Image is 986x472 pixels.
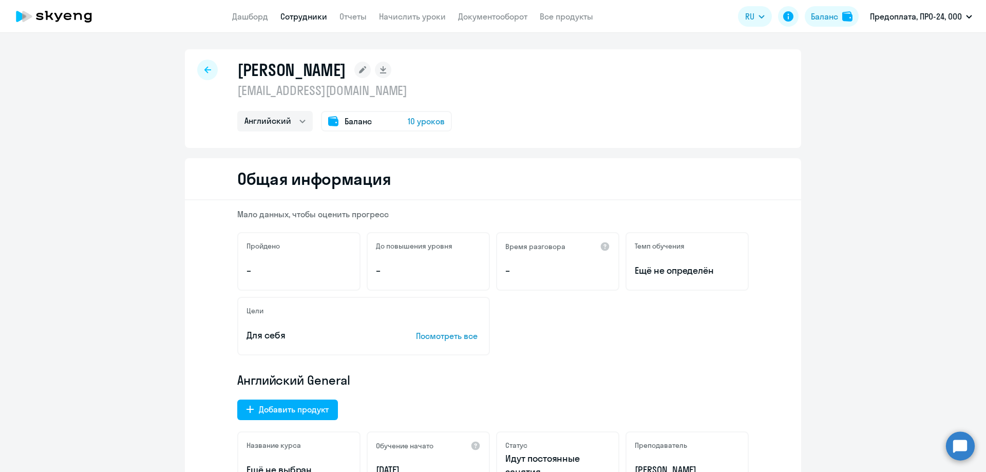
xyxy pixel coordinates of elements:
span: RU [745,10,754,23]
button: RU [738,6,772,27]
p: Мало данных, чтобы оценить прогресс [237,209,749,220]
h5: Статус [505,441,527,450]
img: balance [842,11,852,22]
div: Баланс [811,10,838,23]
h5: Обучение начато [376,441,433,450]
h1: [PERSON_NAME] [237,60,346,80]
a: Документооборот [458,11,527,22]
h5: Пройдено [246,241,280,251]
h5: Цели [246,306,263,315]
button: Балансbalance [805,6,859,27]
a: Дашборд [232,11,268,22]
span: Ещё не определён [635,264,739,277]
p: – [505,264,610,277]
a: Отчеты [339,11,367,22]
h2: Общая информация [237,168,391,189]
a: Начислить уроки [379,11,446,22]
button: Предоплата, ПРО-24, ООО [865,4,977,29]
span: Баланс [345,115,372,127]
p: Для себя [246,329,384,342]
p: – [246,264,351,277]
p: [EMAIL_ADDRESS][DOMAIN_NAME] [237,82,452,99]
h5: Темп обучения [635,241,685,251]
p: – [376,264,481,277]
h5: Название курса [246,441,301,450]
h5: Преподаватель [635,441,687,450]
p: Посмотреть все [416,330,481,342]
p: Предоплата, ПРО-24, ООО [870,10,962,23]
a: Все продукты [540,11,593,22]
span: Английский General [237,372,350,388]
button: Добавить продукт [237,400,338,420]
span: 10 уроков [408,115,445,127]
h5: До повышения уровня [376,241,452,251]
a: Сотрудники [280,11,327,22]
h5: Время разговора [505,242,565,251]
div: Добавить продукт [259,403,329,416]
